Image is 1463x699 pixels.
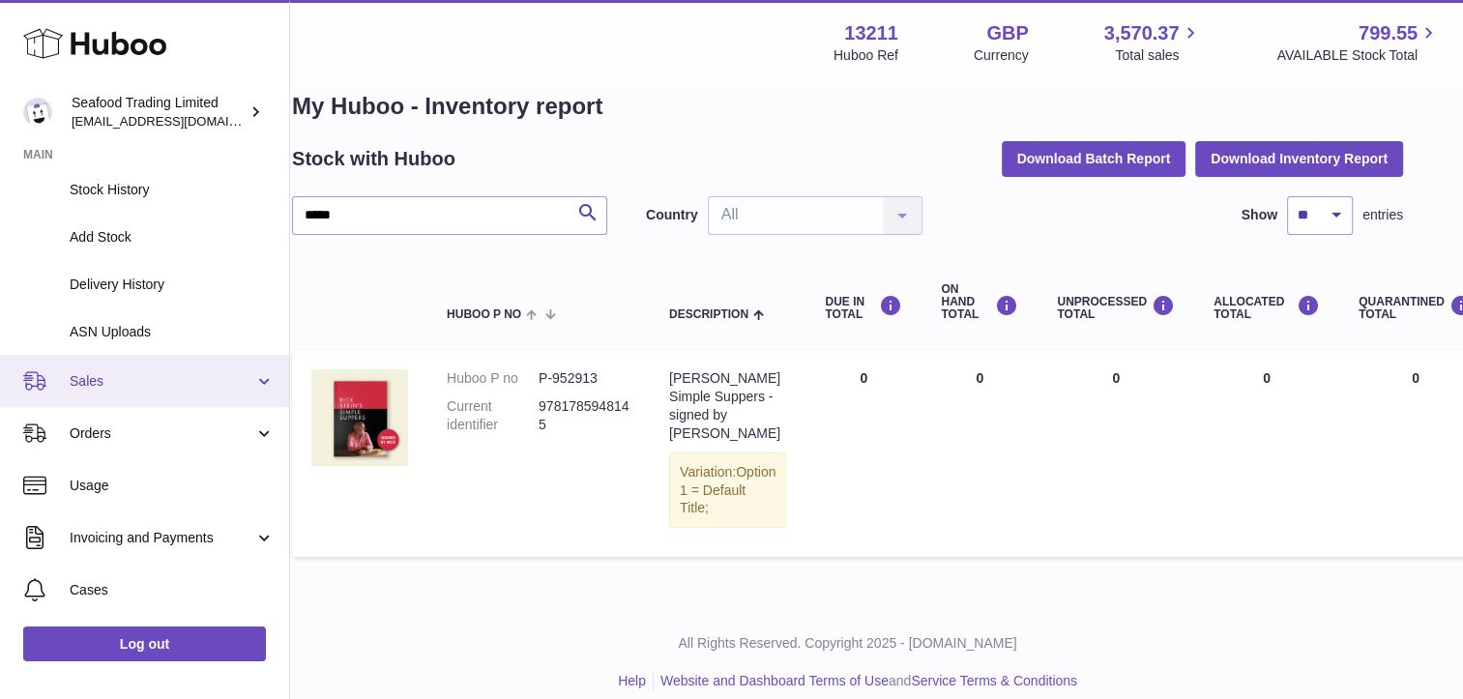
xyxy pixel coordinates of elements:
[70,581,275,599] span: Cases
[1362,206,1403,224] span: entries
[669,308,748,321] span: Description
[1276,20,1440,65] a: 799.55 AVAILABLE Stock Total
[1412,370,1419,386] span: 0
[1359,20,1418,46] span: 799.55
[447,369,539,388] dt: Huboo P no
[974,46,1029,65] div: Currency
[292,91,1403,122] h1: My Huboo - Inventory report
[1104,20,1202,65] a: 3,570.37 Total sales
[669,369,786,443] div: [PERSON_NAME] Simple Suppers - signed by [PERSON_NAME]
[1115,46,1201,65] span: Total sales
[911,673,1077,688] a: Service Terms & Conditions
[447,397,539,434] dt: Current identifier
[72,113,284,129] span: [EMAIL_ADDRESS][DOMAIN_NAME]
[70,323,275,341] span: ASN Uploads
[805,350,922,557] td: 0
[70,424,254,443] span: Orders
[646,206,698,224] label: Country
[1195,141,1403,176] button: Download Inventory Report
[680,464,775,516] span: Option 1 = Default Title;
[1002,141,1186,176] button: Download Batch Report
[922,350,1038,557] td: 0
[660,673,889,688] a: Website and Dashboard Terms of Use
[1057,295,1175,321] div: UNPROCESSED Total
[654,672,1077,690] li: and
[23,98,52,127] img: online@rickstein.com
[70,477,275,495] span: Usage
[292,146,455,172] h2: Stock with Huboo
[1214,295,1320,321] div: ALLOCATED Total
[1038,350,1194,557] td: 0
[70,181,275,199] span: Stock History
[539,397,630,434] dd: 9781785948145
[1104,20,1180,46] span: 3,570.37
[1194,350,1339,557] td: 0
[844,20,898,46] strong: 13211
[539,369,630,388] dd: P-952913
[70,228,275,247] span: Add Stock
[825,295,902,321] div: DUE IN TOTAL
[941,283,1018,322] div: ON HAND Total
[1276,46,1440,65] span: AVAILABLE Stock Total
[1242,206,1277,224] label: Show
[986,20,1028,46] strong: GBP
[618,673,646,688] a: Help
[23,626,266,661] a: Log out
[70,372,254,391] span: Sales
[70,276,275,294] span: Delivery History
[70,529,254,547] span: Invoicing and Payments
[669,452,786,529] div: Variation:
[834,46,898,65] div: Huboo Ref
[311,369,408,466] img: product image
[72,94,246,131] div: Seafood Trading Limited
[447,308,521,321] span: Huboo P no
[277,634,1419,653] p: All Rights Reserved. Copyright 2025 - [DOMAIN_NAME]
